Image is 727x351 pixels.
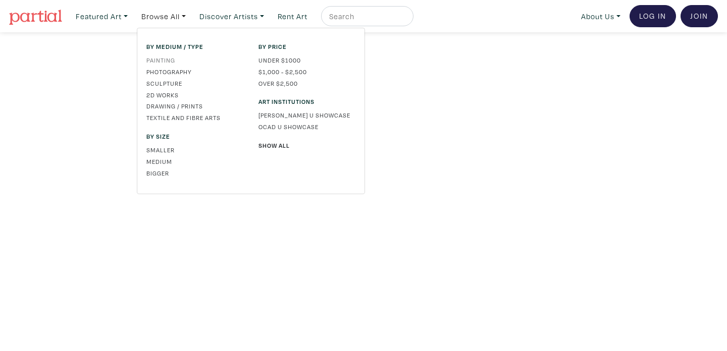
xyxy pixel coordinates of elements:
a: Sculpture [146,79,243,88]
a: OCAD U Showcase [258,122,355,131]
a: Over $2,500 [258,79,355,88]
a: Join [681,5,718,27]
a: Bigger [146,168,243,178]
a: Textile and Fibre Arts [146,113,243,122]
a: $1,000 - $2,500 [258,67,355,76]
input: Search [328,10,404,23]
a: Smaller [146,145,243,154]
span: By size [146,132,243,141]
a: Photography [146,67,243,76]
div: Featured Art [137,28,365,194]
a: Rent Art [273,6,312,27]
a: Painting [146,55,243,65]
a: Featured Art [71,6,132,27]
a: Medium [146,157,243,166]
a: Log In [630,5,676,27]
a: Browse All [137,6,190,27]
a: Show All [258,141,355,150]
a: Under $1000 [258,55,355,65]
a: 2D works [146,90,243,99]
a: [PERSON_NAME] U Showcase [258,110,355,120]
span: By price [258,42,355,51]
a: Drawing / Prints [146,101,243,110]
a: Discover Artists [195,6,269,27]
a: About Us [577,6,625,27]
span: Art Institutions [258,97,355,106]
span: By medium / type [146,42,243,51]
